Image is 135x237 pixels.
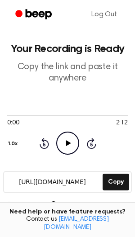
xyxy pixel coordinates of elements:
[7,136,21,152] button: 1.0x
[7,62,128,84] p: Copy the link and paste it anywhere
[5,216,130,232] span: Contact us
[41,200,45,211] span: |
[6,201,36,211] button: Delete
[50,201,129,211] button: Never Expires|Change
[116,118,128,128] span: 2:12
[82,4,126,25] a: Log Out
[103,174,129,190] button: Copy
[102,201,104,211] span: |
[106,201,129,211] span: Change
[7,118,19,128] span: 0:00
[44,216,109,231] a: [EMAIL_ADDRESS][DOMAIN_NAME]
[7,43,128,54] h1: Your Recording is Ready
[9,6,60,24] a: Beep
